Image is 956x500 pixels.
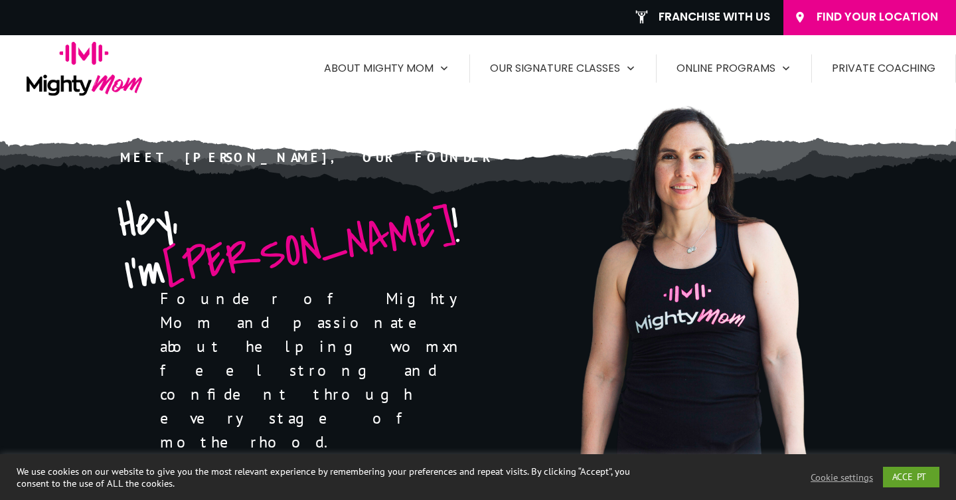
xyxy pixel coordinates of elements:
[160,197,458,301] span: [PERSON_NAME]
[659,10,770,25] span: Franchise With Us
[883,467,939,487] a: ACCEPT
[561,100,819,473] img: mightymom-jessica-sennet-profile
[490,58,636,79] a: Our Signature Classes
[27,42,142,96] img: logo-mighty-mom-full
[490,58,620,79] span: Our Signature Classes
[677,58,775,79] span: Online Programs
[324,58,449,79] a: About Mighty Mom
[17,465,663,489] div: We use cookies on our website to give you the most relevant experience by remembering your prefer...
[120,147,532,169] p: MEET [PERSON_NAME], OUR FOUNDER
[817,10,946,25] span: Find Your Location
[160,287,492,454] p: Founder of Mighty Mom and passionate about helping womxn feel strong and confident through every ...
[114,185,463,307] span: Hey, I'm !
[811,471,873,483] a: Cookie settings
[677,58,791,79] a: Online Programs
[324,58,434,79] span: About Mighty Mom
[832,58,935,79] a: Private Coaching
